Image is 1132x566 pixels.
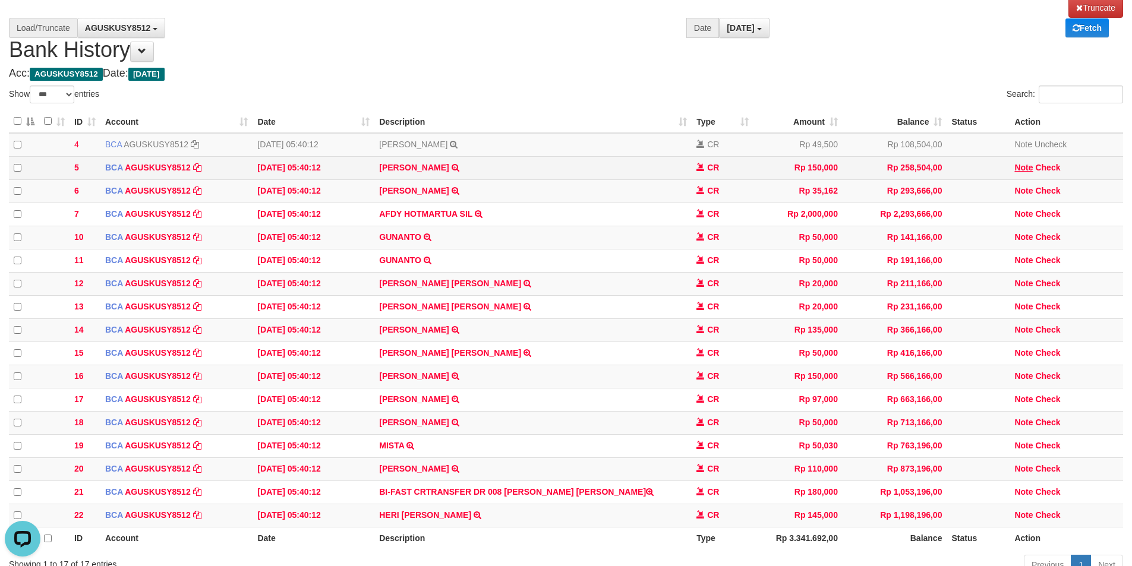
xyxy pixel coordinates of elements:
a: [PERSON_NAME] [379,163,449,172]
a: Check [1035,348,1060,358]
td: Rp 366,166,00 [843,318,947,342]
a: AGUSKUSY8512 [125,418,191,427]
a: Note [1014,487,1033,497]
span: CR [707,394,719,404]
button: AGUSKUSY8512 [77,18,165,38]
th: Date [253,527,374,550]
a: Copy AGUSKUSY8512 to clipboard [193,163,201,172]
a: Note [1014,279,1033,288]
a: Copy AGUSKUSY8512 to clipboard [193,418,201,427]
a: Copy AGUSKUSY8512 to clipboard [193,464,201,473]
span: 18 [74,418,84,427]
a: Copy AGUSKUSY8512 to clipboard [193,441,201,450]
span: AGUSKUSY8512 [30,68,103,81]
a: Copy AGUSKUSY8512 to clipboard [193,371,201,381]
td: Rp 566,166,00 [843,365,947,388]
span: BCA [105,371,123,381]
th: Type: activate to sort column ascending [692,110,753,133]
span: CR [707,418,719,427]
td: Rp 50,030 [753,434,843,457]
a: Note [1014,140,1032,149]
span: BCA [105,232,123,242]
td: [DATE] 05:40:12 [253,272,374,295]
button: [DATE] [719,18,769,38]
td: Rp 231,166,00 [843,295,947,318]
th: ID: activate to sort column ascending [70,110,100,133]
td: [DATE] 05:40:12 [253,434,374,457]
a: [PERSON_NAME] [379,464,449,473]
td: Rp 1,053,196,00 [843,480,947,504]
a: Copy AGUSKUSY8512 to clipboard [193,394,201,404]
th: Rp 3.341.692,00 [753,527,843,550]
span: CR [707,255,719,265]
span: 15 [74,348,84,358]
a: Check [1035,302,1060,311]
span: BCA [105,441,123,450]
td: [DATE] 05:40:12 [253,156,374,179]
span: BCA [105,325,123,334]
a: HERI [PERSON_NAME] [379,510,471,520]
a: AGUSKUSY8512 [125,348,191,358]
td: Rp 97,000 [753,388,843,411]
a: Note [1014,163,1033,172]
a: Note [1014,510,1033,520]
span: 5 [74,163,79,172]
a: Check [1035,163,1060,172]
a: Note [1014,348,1033,358]
span: BCA [105,140,122,149]
a: AGUSKUSY8512 [125,325,191,334]
td: Rp 2,000,000 [753,203,843,226]
span: 17 [74,394,84,404]
td: Rp 20,000 [753,272,843,295]
span: 19 [74,441,84,450]
a: AGUSKUSY8512 [125,510,191,520]
td: Rp 110,000 [753,457,843,480]
span: CR [707,232,719,242]
a: AGUSKUSY8512 [125,255,191,265]
a: [PERSON_NAME] [379,325,449,334]
span: 21 [74,487,84,497]
a: [PERSON_NAME] [379,418,449,427]
a: Check [1035,255,1060,265]
td: [DATE] 05:40:12 [253,457,374,480]
span: BCA [105,302,123,311]
a: Copy AGUSKUSY8512 to clipboard [193,510,201,520]
span: 6 [74,186,79,195]
td: Rp 150,000 [753,365,843,388]
td: Rp 2,293,666,00 [843,203,947,226]
span: BCA [105,418,123,427]
a: Copy AGUSKUSY8512 to clipboard [193,232,201,242]
select: Showentries [30,86,74,103]
span: CR [707,348,719,358]
a: Check [1035,279,1060,288]
span: 14 [74,325,84,334]
th: Account: activate to sort column ascending [100,110,253,133]
a: [PERSON_NAME] [PERSON_NAME] [379,348,521,358]
span: 4 [74,140,79,149]
span: BCA [105,255,123,265]
span: CR [707,510,719,520]
td: [DATE] 05:40:12 [253,133,374,157]
a: Uncheck [1035,140,1067,149]
td: [DATE] 05:40:12 [253,295,374,318]
a: Copy AGUSKUSY8512 to clipboard [193,487,201,497]
th: Description [374,527,692,550]
a: Copy AGUSKUSY8512 to clipboard [193,209,201,219]
a: [PERSON_NAME] [PERSON_NAME] [379,302,521,311]
td: [DATE] 05:40:12 [253,504,374,527]
th: Description: activate to sort column ascending [374,110,692,133]
td: Rp 145,000 [753,504,843,527]
span: BCA [105,348,123,358]
th: ID [70,527,100,550]
td: Rp 108,504,00 [843,133,947,157]
a: Copy AGUSKUSY8512 to clipboard [193,279,201,288]
th: Account [100,527,253,550]
a: AGUSKUSY8512 [125,441,191,450]
th: : activate to sort column descending [9,110,39,133]
h4: Acc: Date: [9,68,1123,80]
a: Note [1014,325,1033,334]
td: Rp 50,000 [753,411,843,434]
span: BCA [105,186,123,195]
a: Note [1014,302,1033,311]
td: Rp 150,000 [753,156,843,179]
